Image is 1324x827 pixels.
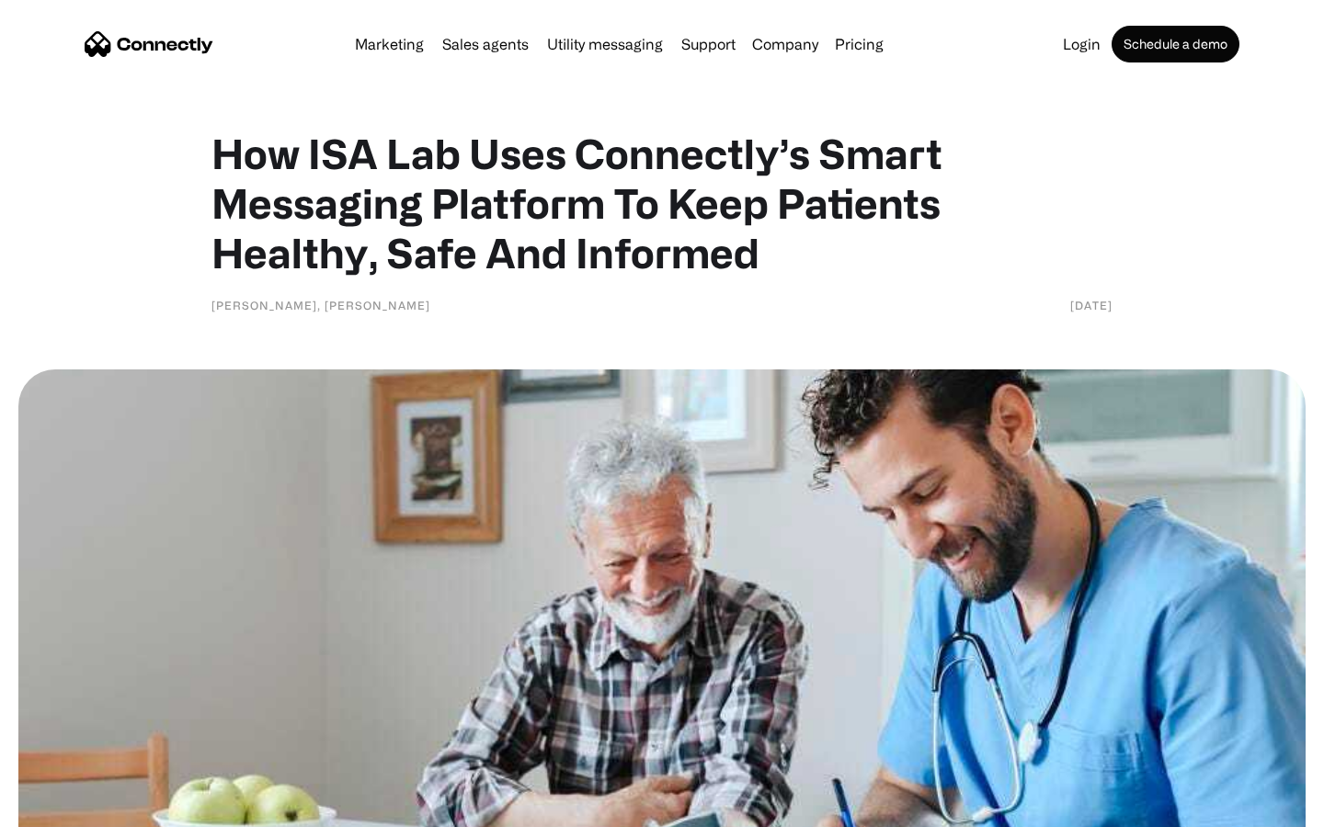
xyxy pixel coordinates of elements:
[747,31,824,57] div: Company
[1056,37,1108,51] a: Login
[37,795,110,821] ul: Language list
[348,37,431,51] a: Marketing
[752,31,818,57] div: Company
[85,30,213,58] a: home
[1112,26,1239,62] a: Schedule a demo
[435,37,536,51] a: Sales agents
[18,795,110,821] aside: Language selected: English
[540,37,670,51] a: Utility messaging
[674,37,743,51] a: Support
[827,37,891,51] a: Pricing
[211,129,1113,278] h1: How ISA Lab Uses Connectly’s Smart Messaging Platform To Keep Patients Healthy, Safe And Informed
[1070,296,1113,314] div: [DATE]
[211,296,430,314] div: [PERSON_NAME], [PERSON_NAME]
